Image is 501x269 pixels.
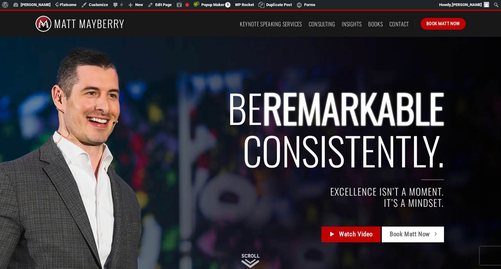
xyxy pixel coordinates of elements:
[426,20,460,27] span: Book Matt Now
[389,18,409,29] a: Contact
[452,2,482,7] span: [PERSON_NAME]
[368,18,383,29] a: Books
[243,121,444,179] span: Consistently.
[321,227,381,242] a: Watch Video
[339,229,373,239] span: Watch Video
[83,86,444,172] h2: BE
[390,229,430,239] span: Book Matt Now
[309,18,335,29] a: Consulting
[241,254,260,268] img: Scroll Down
[262,79,444,136] span: REMARKABLE
[342,18,361,29] a: Insights
[421,18,466,29] a: Book Matt Now
[382,227,444,242] a: Book Matt Now
[240,18,302,29] a: Keynote Speaking Services
[185,3,189,7] div: Focus keyphrase not set
[83,186,444,197] h4: EXCELLENCE ISN’T A MOMENT.
[35,11,124,37] img: Matt Mayberry
[83,197,444,208] h4: IT’S A MINDSET.
[225,2,230,8] span: 1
